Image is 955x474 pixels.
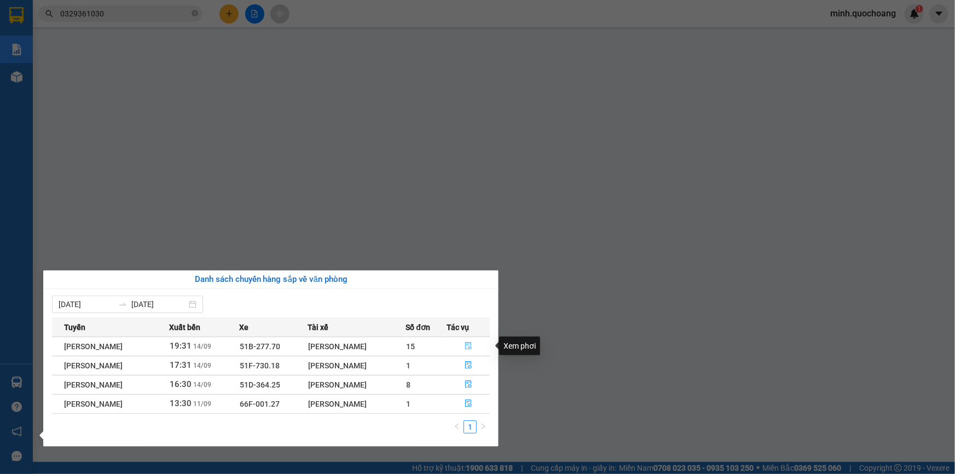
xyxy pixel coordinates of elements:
[447,395,489,413] button: file-done
[447,321,469,333] span: Tác vụ
[465,361,472,370] span: file-done
[193,381,211,389] span: 14/09
[499,337,540,355] div: Xem phơi
[447,338,489,355] button: file-done
[170,341,192,351] span: 19:31
[170,360,192,370] span: 17:31
[406,342,415,351] span: 15
[454,423,460,430] span: left
[406,380,410,389] span: 8
[240,380,280,389] span: 51D-364.25
[447,357,489,374] button: file-done
[64,321,85,333] span: Tuyến
[240,400,280,408] span: 66F-001.27
[64,342,123,351] span: [PERSON_NAME]
[5,5,44,44] img: logo.jpg
[308,321,328,333] span: Tài xế
[464,420,477,433] li: 1
[169,321,200,333] span: Xuất bến
[64,380,123,389] span: [PERSON_NAME]
[5,47,76,59] li: VP [PERSON_NAME]
[170,379,192,389] span: 16:30
[308,360,405,372] div: [PERSON_NAME]
[464,421,476,433] a: 1
[131,298,187,310] input: Đến ngày
[59,298,114,310] input: Từ ngày
[52,273,490,286] div: Danh sách chuyến hàng sắp về văn phòng
[477,420,490,433] li: Next Page
[193,362,211,369] span: 14/09
[239,321,248,333] span: Xe
[406,321,430,333] span: Số đơn
[240,361,280,370] span: 51F-730.18
[193,400,211,408] span: 11/09
[406,361,410,370] span: 1
[447,376,489,394] button: file-done
[118,300,127,309] span: to
[170,398,192,408] span: 13:30
[64,361,123,370] span: [PERSON_NAME]
[406,400,410,408] span: 1
[193,343,211,350] span: 14/09
[5,61,13,68] span: environment
[450,420,464,433] button: left
[465,342,472,351] span: file-done
[240,342,280,351] span: 51B-277.70
[465,400,472,408] span: file-done
[308,379,405,391] div: [PERSON_NAME]
[465,380,472,389] span: file-done
[308,340,405,352] div: [PERSON_NAME]
[308,398,405,410] div: [PERSON_NAME]
[480,423,487,430] span: right
[118,300,127,309] span: swap-right
[477,420,490,433] button: right
[76,47,146,83] li: VP [GEOGRAPHIC_DATA]
[5,5,159,26] li: [PERSON_NAME]
[64,400,123,408] span: [PERSON_NAME]
[450,420,464,433] li: Previous Page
